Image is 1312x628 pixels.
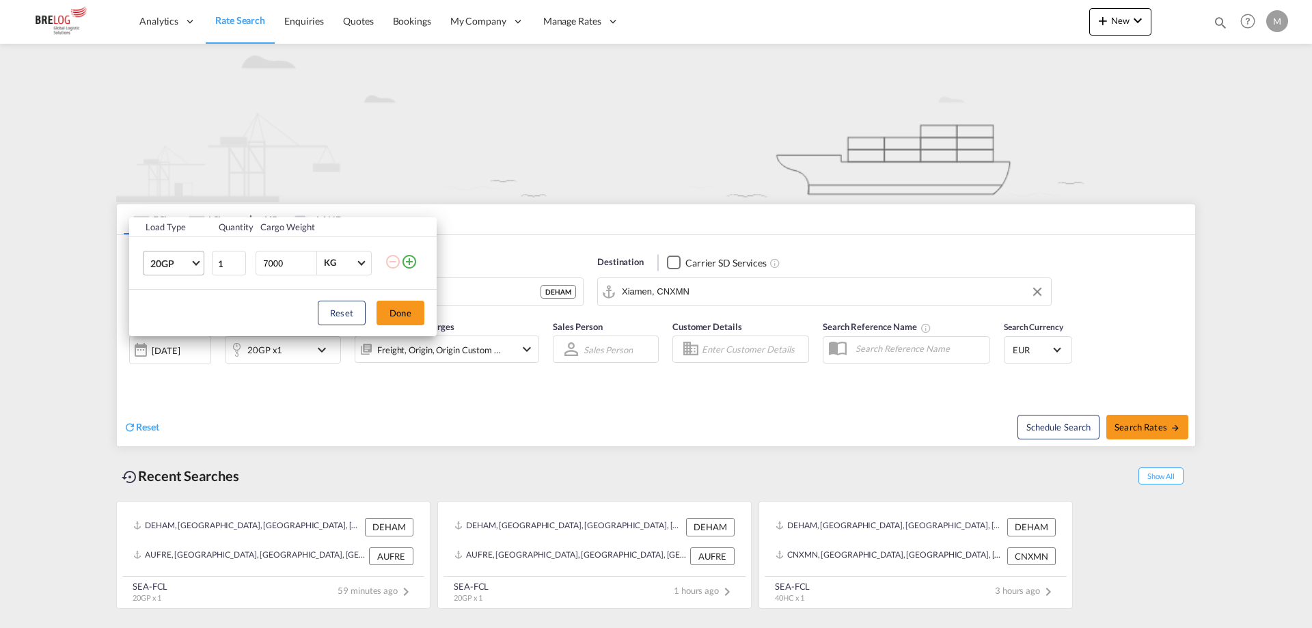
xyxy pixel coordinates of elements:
span: 20GP [150,257,190,271]
md-icon: icon-minus-circle-outline [385,254,401,270]
md-select: Choose: 20GP [143,251,204,275]
input: Enter Weight [262,251,316,275]
div: KG [324,257,336,268]
md-icon: icon-plus-circle-outline [401,254,418,270]
th: Load Type [129,217,210,237]
th: Quantity [210,217,253,237]
input: Qty [212,251,246,275]
button: Reset [318,301,366,325]
button: Done [377,301,424,325]
div: Cargo Weight [260,221,377,233]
